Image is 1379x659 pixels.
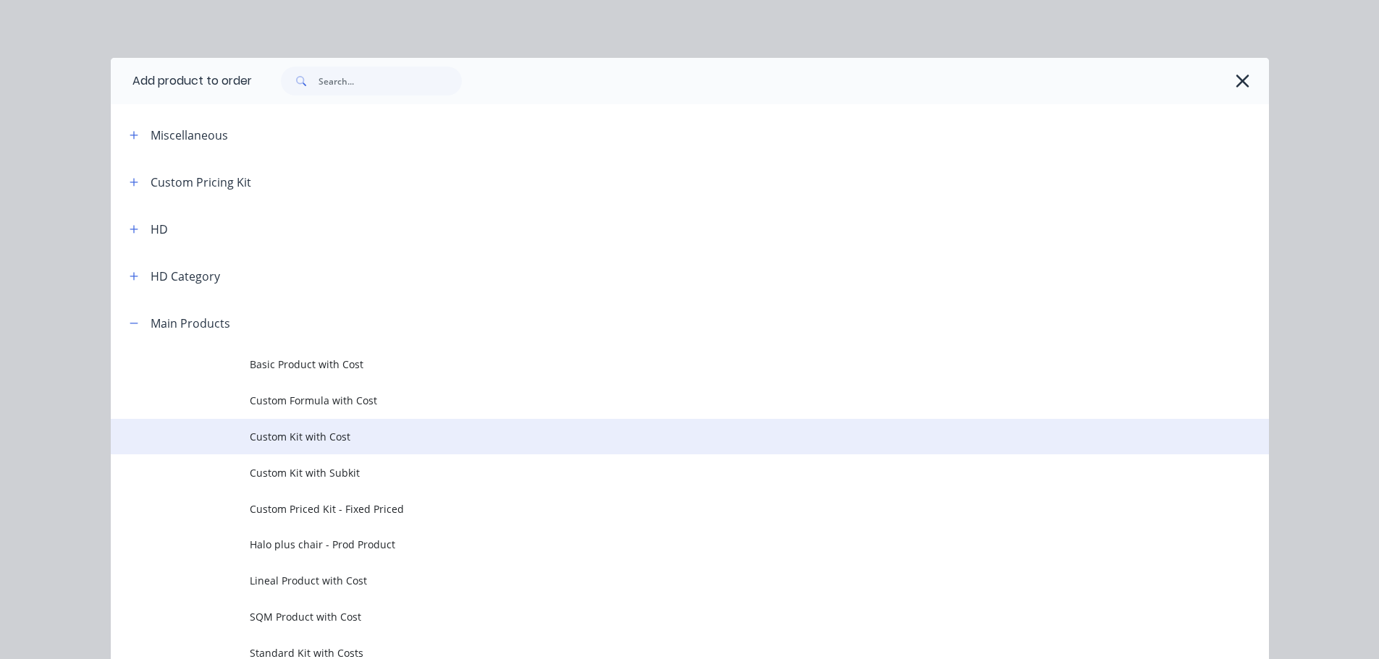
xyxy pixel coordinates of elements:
[250,465,1065,480] span: Custom Kit with Subkit
[250,573,1065,588] span: Lineal Product with Cost
[151,268,220,285] div: HD Category
[319,67,462,95] input: Search...
[111,58,252,104] div: Add product to order
[250,501,1065,516] span: Custom Priced Kit - Fixed Priced
[250,537,1065,552] span: Halo plus chair - Prod Product
[151,221,168,238] div: HD
[250,609,1065,624] span: SQM Product with Cost
[250,357,1065,372] span: Basic Product with Cost
[250,393,1065,408] span: Custom Formula with Cost
[151,127,228,144] div: Miscellaneous
[151,315,230,332] div: Main Products
[250,429,1065,444] span: Custom Kit with Cost
[151,174,251,191] div: Custom Pricing Kit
